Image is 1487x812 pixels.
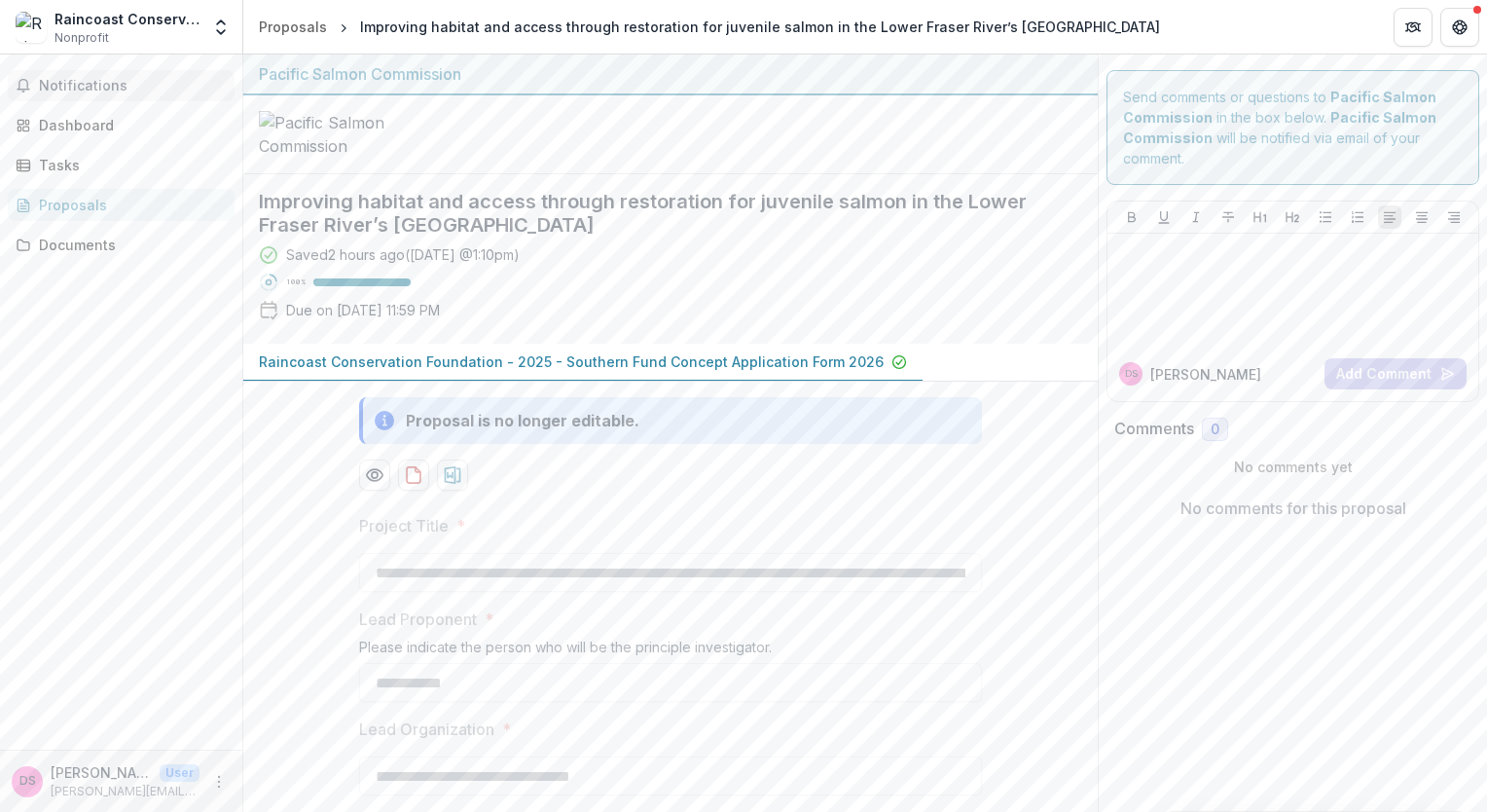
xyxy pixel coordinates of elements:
button: download-proposal [398,460,429,491]
button: Underline [1152,205,1176,229]
div: David Scott [19,775,36,788]
p: No comments yet [1114,457,1471,477]
div: Pacific Salmon Commission [259,62,1082,86]
div: Please indicate the person who will be the principle investigator. [359,639,982,663]
div: David Scott [1125,369,1138,379]
button: Partners [1394,8,1433,47]
button: More [207,770,231,794]
a: Documents [8,229,235,261]
p: 100 % [286,276,306,289]
button: Add Comment [1324,358,1467,389]
div: Dashboard [39,115,219,135]
p: Due on [DATE] 11:59 PM [286,300,440,320]
p: Lead Proponent [359,608,477,631]
button: Italicize [1184,205,1208,229]
button: download-proposal [437,460,468,491]
button: Notifications [8,70,235,101]
div: Documents [39,235,219,255]
button: Align Left [1378,205,1401,229]
button: Align Center [1410,205,1433,229]
a: Tasks [8,149,235,181]
nav: breadcrumb [251,13,1168,41]
h2: Improving habitat and access through restoration for juvenile salmon in the Lower Fraser River’s ... [259,190,1051,237]
p: Raincoast Conservation Foundation - 2025 - Southern Fund Concept Application Form 2026 [259,351,884,372]
p: [PERSON_NAME] [51,762,152,783]
button: Open entity switcher [207,8,235,47]
p: No comments for this proposal [1180,497,1406,520]
button: Heading 2 [1281,205,1304,229]
p: Lead Organization [359,718,494,741]
a: Dashboard [8,109,235,141]
button: Get Help [1440,8,1479,47]
div: Proposals [259,17,327,37]
p: User [160,764,199,782]
h2: Comments [1114,420,1194,438]
button: Strike [1216,205,1240,229]
div: Raincoast Conservation Foundation [54,9,199,29]
span: Nonprofit [54,29,109,47]
a: Proposals [8,189,235,221]
div: Proposal is no longer editable. [406,409,639,432]
div: Proposals [39,195,219,215]
div: Send comments or questions to in the box below. will be notified via email of your comment. [1106,70,1479,185]
p: [PERSON_NAME] [1150,364,1261,385]
button: Preview 96f736bf-517a-4e89-bf2e-71e5be63c9e2-0.pdf [359,460,390,491]
div: Tasks [39,155,219,175]
p: [PERSON_NAME][EMAIL_ADDRESS][DOMAIN_NAME] [51,783,199,800]
button: Bold [1120,205,1143,229]
button: Align Right [1442,205,1466,229]
button: Heading 1 [1249,205,1272,229]
span: Notifications [39,78,227,94]
img: Pacific Salmon Commission [259,111,453,158]
span: 0 [1211,422,1219,438]
img: Raincoast Conservation Foundation [16,12,47,43]
div: Improving habitat and access through restoration for juvenile salmon in the Lower Fraser River’s ... [360,17,1160,37]
button: Ordered List [1346,205,1369,229]
button: Bullet List [1314,205,1337,229]
p: Project Title [359,514,449,537]
div: Saved 2 hours ago ( [DATE] @ 1:10pm ) [286,244,520,265]
a: Proposals [251,13,335,41]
